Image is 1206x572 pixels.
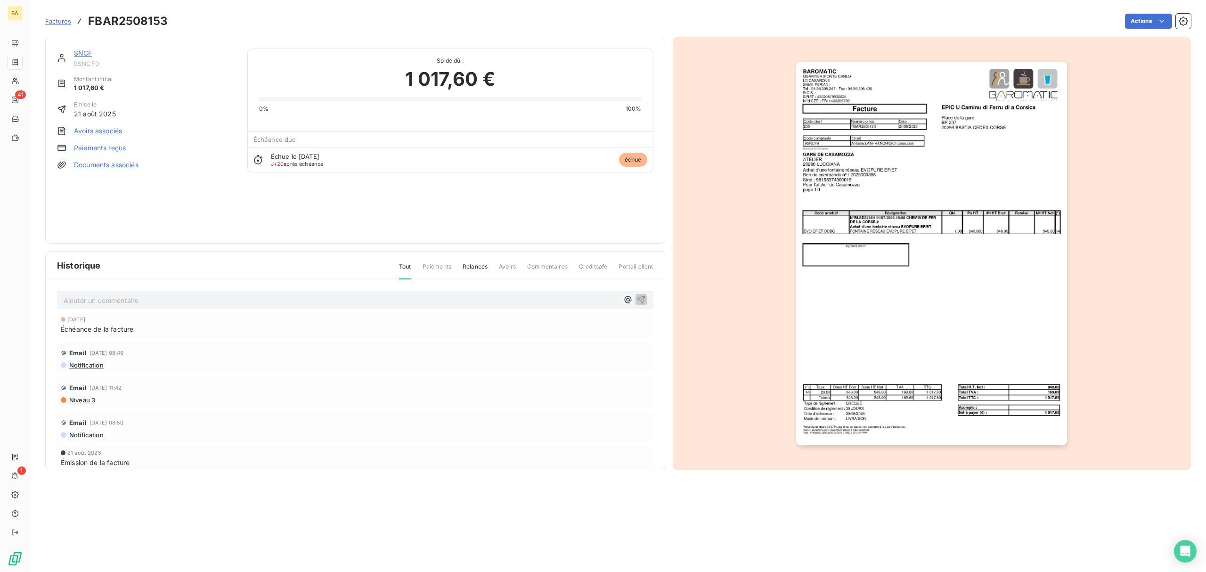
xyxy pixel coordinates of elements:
[69,349,87,357] span: Email
[74,143,126,153] a: Paiements reçus
[90,385,122,391] span: [DATE] 11:42
[74,109,116,119] span: 21 août 2025
[74,126,122,136] a: Avoirs associés
[67,317,85,322] span: [DATE]
[17,466,26,475] span: 1
[68,431,104,439] span: Notification
[61,458,130,467] span: Émission de la facture
[619,262,653,278] span: Portail client
[61,324,133,334] span: Échéance de la facture
[88,13,168,30] h3: FBAR2508153
[619,153,647,167] span: échue
[69,419,87,426] span: Email
[796,62,1067,445] img: invoice_thumbnail
[626,105,642,113] span: 100%
[67,450,101,456] span: 21 août 2025
[399,262,411,279] span: Tout
[423,262,451,278] span: Paiements
[90,350,124,356] span: [DATE] 08:49
[499,262,516,278] span: Avoirs
[405,65,495,93] span: 1 017,60 €
[90,420,124,425] span: [DATE] 08:50
[57,259,101,272] span: Historique
[45,17,71,25] span: Factures
[579,262,608,278] span: Creditsafe
[1125,14,1172,29] button: Actions
[45,16,71,26] a: Factures
[69,384,87,392] span: Email
[74,160,139,170] a: Documents associés
[1174,540,1197,563] div: Open Intercom Messenger
[259,57,642,65] span: Solde dû :
[8,6,23,21] div: BA
[253,136,296,143] span: Échéance due
[74,75,113,83] span: Montant initial
[271,153,319,160] span: Échue le [DATE]
[527,262,568,278] span: Commentaires
[68,361,104,369] span: Notification
[74,60,236,67] span: 9SNCF0
[68,396,95,404] span: Niveau 3
[463,262,488,278] span: Relances
[271,161,284,167] span: J+20
[271,161,324,167] span: après échéance
[74,49,92,57] a: SNCF
[74,83,113,93] span: 1 017,60 €
[74,100,116,109] span: Émise le
[15,90,26,99] span: 41
[8,551,23,566] img: Logo LeanPay
[259,105,269,113] span: 0%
